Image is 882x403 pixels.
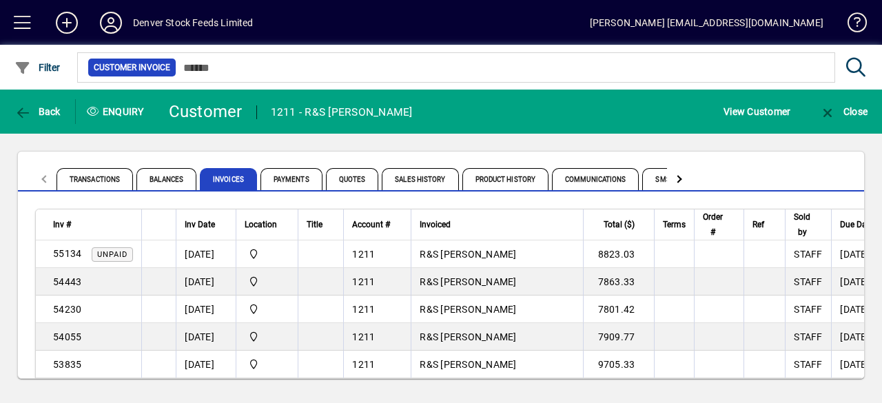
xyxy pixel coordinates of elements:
span: 1211 [352,331,375,342]
span: Title [307,217,322,232]
div: Account # [352,217,402,232]
span: Inv Date [185,217,215,232]
div: 1211 - R&S [PERSON_NAME] [271,101,413,123]
div: Sold by [794,209,823,240]
div: Invoiced [420,217,575,232]
span: 54055 [53,331,81,342]
app-page-header-button: Close enquiry [805,99,882,124]
span: STAFF [794,359,822,370]
div: Enquiry [76,101,158,123]
span: STAFF [794,304,822,315]
span: 53835 [53,359,81,370]
span: 1211 [352,249,375,260]
span: 1211 [352,276,375,287]
span: 55134 [53,248,81,259]
div: Customer [169,101,243,123]
td: 9705.33 [583,351,654,378]
span: STAFF [794,331,822,342]
span: Sold by [794,209,810,240]
button: Close [816,99,871,124]
button: Add [45,10,89,35]
span: Customer Invoice [94,61,170,74]
div: Location [245,217,289,232]
span: Quotes [326,168,379,190]
span: STAFF [794,276,822,287]
span: R&S [PERSON_NAME] [420,359,516,370]
button: Filter [11,55,64,80]
span: Close [819,106,868,117]
td: 7909.77 [583,323,654,351]
span: R&S [PERSON_NAME] [420,304,516,315]
span: Order # [703,209,723,240]
span: R&S [PERSON_NAME] [420,276,516,287]
div: Title [307,217,335,232]
a: Knowledge Base [837,3,865,48]
span: Ref [752,217,764,232]
span: Inv # [53,217,71,232]
div: Inv # [53,217,133,232]
div: Denver Stock Feeds Limited [133,12,254,34]
td: [DATE] [176,323,236,351]
span: 1211 [352,304,375,315]
div: [PERSON_NAME] [EMAIL_ADDRESS][DOMAIN_NAME] [590,12,823,34]
span: Product History [462,168,549,190]
span: Back [14,106,61,117]
span: 54230 [53,304,81,315]
td: [DATE] [176,296,236,323]
td: 7863.33 [583,268,654,296]
span: STAFF [794,249,822,260]
td: [DATE] [176,240,236,268]
button: View Customer [720,99,794,124]
div: Total ($) [592,217,647,232]
span: DENVER STOCKFEEDS LTD [245,302,289,317]
span: Filter [14,62,61,73]
button: Back [11,99,64,124]
span: Account # [352,217,390,232]
button: Profile [89,10,133,35]
td: 8823.03 [583,240,654,268]
span: SMS Messages [642,168,721,190]
span: Total ($) [604,217,635,232]
span: DENVER STOCKFEEDS LTD [245,274,289,289]
span: Invoiced [420,217,451,232]
div: Ref [752,217,777,232]
span: 54443 [53,276,81,287]
span: 1211 [352,359,375,370]
span: DENVER STOCKFEEDS LTD [245,357,289,372]
span: Terms [663,217,686,232]
td: [DATE] [176,351,236,378]
span: Unpaid [97,250,127,259]
span: DENVER STOCKFEEDS LTD [245,247,289,262]
div: Order # [703,209,735,240]
span: R&S [PERSON_NAME] [420,249,516,260]
span: Location [245,217,277,232]
td: 7801.42 [583,296,654,323]
div: Inv Date [185,217,227,232]
td: [DATE] [176,268,236,296]
span: View Customer [724,101,790,123]
span: Payments [260,168,322,190]
span: Communications [552,168,639,190]
span: Sales History [382,168,458,190]
span: Invoices [200,168,257,190]
span: Transactions [57,168,133,190]
span: R&S [PERSON_NAME] [420,331,516,342]
span: DENVER STOCKFEEDS LTD [245,329,289,344]
span: Balances [136,168,196,190]
span: Due Date [840,217,874,232]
